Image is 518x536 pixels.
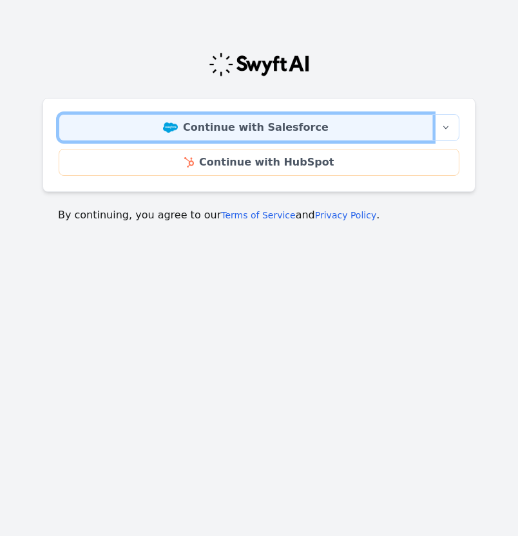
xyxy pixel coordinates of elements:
img: Salesforce [163,122,178,133]
a: Terms of Service [221,210,295,220]
p: By continuing, you agree to our and . [58,207,460,223]
a: Continue with Salesforce [59,114,433,141]
a: Continue with HubSpot [59,149,459,176]
a: Privacy Policy [315,210,376,220]
img: HubSpot [184,157,194,167]
img: Swyft Logo [208,52,310,77]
